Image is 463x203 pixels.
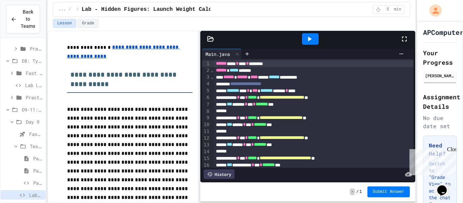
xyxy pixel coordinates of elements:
span: Day 9 [26,118,43,125]
div: 10 [202,121,210,128]
span: min [394,7,402,12]
span: ... [59,7,66,12]
div: 2 [202,67,210,74]
span: Fast Start (5 mins) [26,69,43,77]
div: No due date set [423,114,457,130]
span: - [350,188,355,195]
span: / [68,7,71,12]
div: My Account [422,3,443,18]
span: Back to Teams [21,8,35,30]
iframe: chat widget [435,176,456,196]
div: 16 [202,162,210,169]
div: 15 [202,155,210,162]
span: Part 1 [33,155,43,162]
h3: Need Help? [429,141,451,158]
div: 5 [202,87,210,94]
span: Practice (Homework, if needed) [26,94,43,101]
span: D8: Type Casting [22,57,43,64]
span: 5 [383,7,394,12]
div: History [204,169,235,179]
div: 4 [202,81,210,87]
div: 12 [202,135,210,142]
div: Main.java [202,50,233,58]
span: Fast Start [29,130,43,138]
div: 1 [202,60,210,67]
div: 13 [202,142,210,148]
div: 3 [202,74,210,81]
div: 6 [202,94,210,101]
iframe: chat widget [407,146,456,175]
span: Practice (15 mins) [30,45,43,52]
div: Main.java [202,49,242,59]
span: Fold line [210,67,214,73]
button: Grade [78,19,99,28]
span: Lab - Hidden Figures: Launch Weight Calculator [82,5,231,14]
span: D9-11: Module Wrap Up [22,106,43,113]
div: 11 [202,128,210,135]
div: Chat with us now!Close [3,3,47,43]
button: Back to Teams [6,5,40,34]
span: Part 3 [33,179,43,186]
h2: Assignment Details [423,92,457,111]
span: Part 2 [33,167,43,174]
div: [PERSON_NAME] [425,73,455,79]
span: Submit Answer [373,189,405,195]
span: / [356,189,359,195]
span: Fold line [210,74,214,80]
span: Test Review (35 mins) [30,143,43,150]
span: Lab Lecture [25,82,43,89]
div: 9 [202,115,210,121]
span: Lab - Hidden Figures: Launch Weight Calculator [29,191,43,199]
div: 7 [202,101,210,108]
span: / [77,7,79,12]
button: Submit Answer [367,186,410,197]
div: 8 [202,108,210,115]
h2: Your Progress [423,48,457,67]
div: 14 [202,148,210,155]
span: 1 [359,189,362,195]
button: Lesson [53,19,76,28]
